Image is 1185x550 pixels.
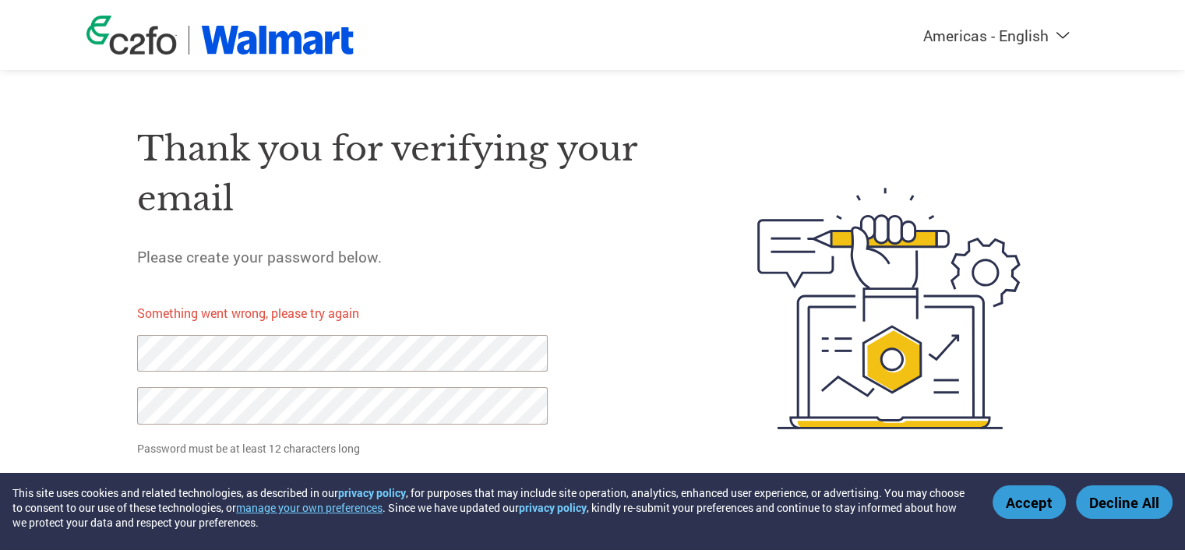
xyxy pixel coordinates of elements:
[137,124,684,224] h1: Thank you for verifying your email
[137,440,553,457] p: Password must be at least 12 characters long
[137,304,575,323] p: Something went wrong, please try again
[236,500,383,515] button: manage your own preferences
[519,500,587,515] a: privacy policy
[338,485,406,500] a: privacy policy
[201,26,354,55] img: Walmart
[729,101,1049,516] img: create-password
[993,485,1066,519] button: Accept
[137,247,684,266] h5: Please create your password below.
[1076,485,1173,519] button: Decline All
[86,16,177,55] img: c2fo logo
[12,485,970,530] div: This site uses cookies and related technologies, as described in our , for purposes that may incl...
